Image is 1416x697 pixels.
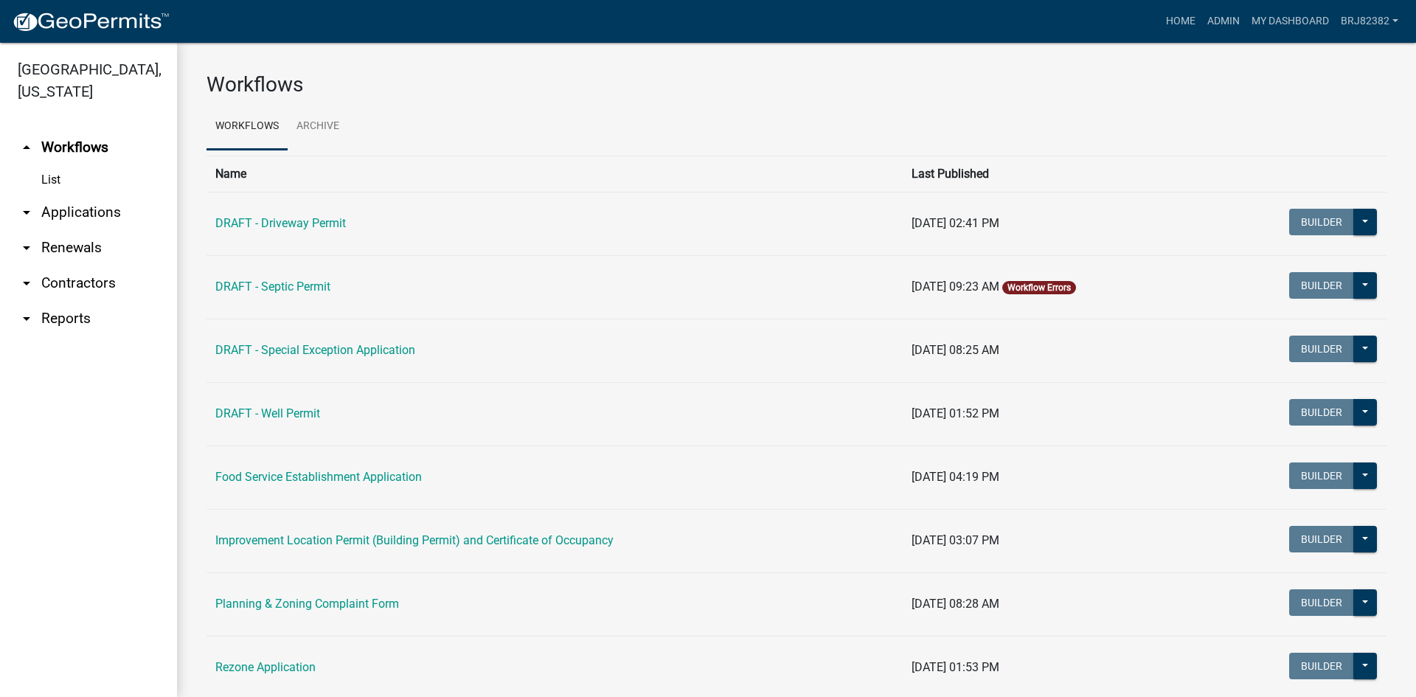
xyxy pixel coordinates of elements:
[215,597,399,611] a: Planning & Zoning Complaint Form
[215,660,316,674] a: Rezone Application
[1289,653,1354,679] button: Builder
[912,343,999,357] span: [DATE] 08:25 AM
[215,470,422,484] a: Food Service Establishment Application
[1201,7,1246,35] a: Admin
[1289,209,1354,235] button: Builder
[1289,336,1354,362] button: Builder
[912,597,999,611] span: [DATE] 08:28 AM
[215,533,614,547] a: Improvement Location Permit (Building Permit) and Certificate of Occupancy
[215,406,320,420] a: DRAFT - Well Permit
[1160,7,1201,35] a: Home
[912,406,999,420] span: [DATE] 01:52 PM
[912,533,999,547] span: [DATE] 03:07 PM
[912,660,999,674] span: [DATE] 01:53 PM
[1289,526,1354,552] button: Builder
[18,204,35,221] i: arrow_drop_down
[18,274,35,292] i: arrow_drop_down
[912,216,999,230] span: [DATE] 02:41 PM
[18,310,35,327] i: arrow_drop_down
[903,156,1208,192] th: Last Published
[18,139,35,156] i: arrow_drop_up
[1289,399,1354,426] button: Builder
[1335,7,1404,35] a: brj82382
[18,239,35,257] i: arrow_drop_down
[912,280,999,294] span: [DATE] 09:23 AM
[215,280,330,294] a: DRAFT - Septic Permit
[1289,589,1354,616] button: Builder
[288,103,348,150] a: Archive
[1007,282,1071,293] a: Workflow Errors
[206,156,903,192] th: Name
[1289,272,1354,299] button: Builder
[912,470,999,484] span: [DATE] 04:19 PM
[215,216,346,230] a: DRAFT - Driveway Permit
[215,343,415,357] a: DRAFT - Special Exception Application
[1289,462,1354,489] button: Builder
[206,103,288,150] a: Workflows
[206,72,1386,97] h3: Workflows
[1246,7,1335,35] a: My Dashboard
